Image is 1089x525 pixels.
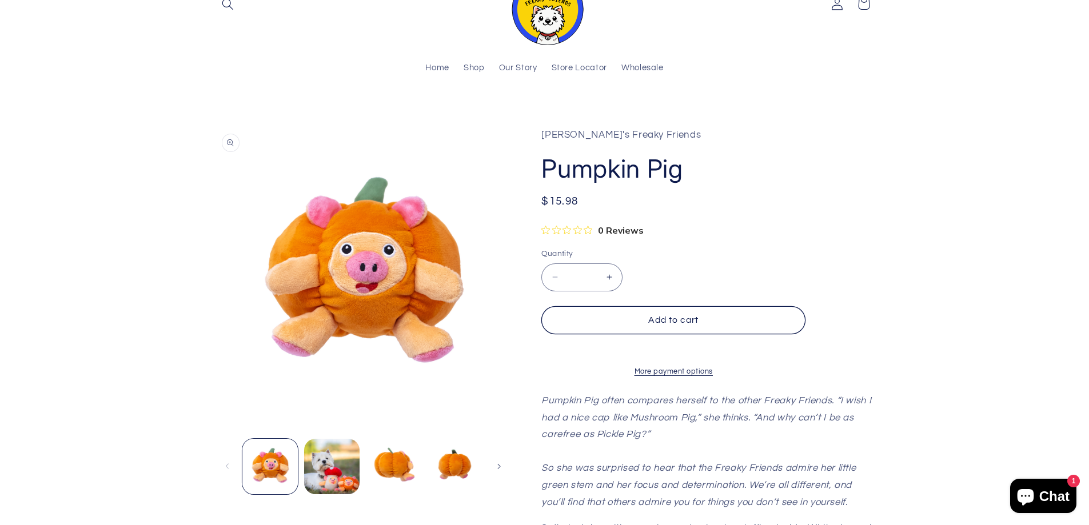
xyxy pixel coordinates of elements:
button: Slide left [214,454,240,479]
span: Store Locator [552,63,607,74]
a: More payment options [541,367,805,378]
button: Load image 1 in gallery view [242,439,298,494]
span: Our Story [499,63,537,74]
span: Shop [464,63,485,74]
a: Store Locator [544,56,614,81]
media-gallery: Gallery Viewer [214,127,512,497]
p: [PERSON_NAME]'s Freaky Friends [541,127,875,144]
span: Wholesale [621,63,664,74]
h1: Pumpkin Pig [541,153,875,185]
a: Home [418,56,457,81]
button: Load image 2 in gallery view [304,439,360,494]
inbox-online-store-chat: Shopify online store chat [1007,479,1080,516]
button: Slide right [486,454,512,479]
button: Rated 0 out of 5 stars from 0 reviews. Jump to reviews. [541,222,644,239]
a: Shop [456,56,492,81]
button: Load image 4 in gallery view [426,439,482,494]
button: Add to cart [541,306,805,334]
button: Load image 3 in gallery view [365,439,421,494]
a: Our Story [492,56,544,81]
span: Home [425,63,449,74]
a: Wholesale [614,56,671,81]
span: 0 Reviews [598,222,644,239]
span: $15.98 [541,194,578,210]
label: Quantity [541,248,805,259]
span: Pumpkin Pig often compares herself to the other Freaky Friends. “I wish I had a nice cap like Mus... [541,395,871,507]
